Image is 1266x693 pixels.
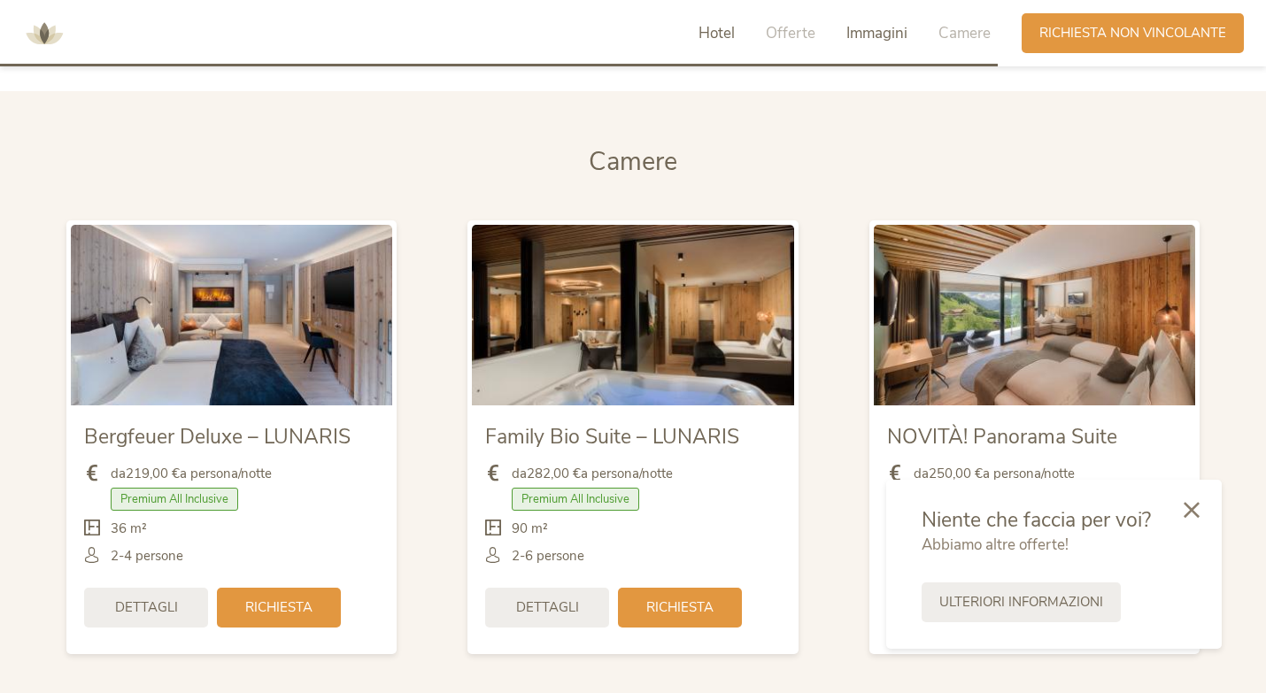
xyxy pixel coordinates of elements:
[111,547,183,566] span: 2-4 persone
[111,488,238,511] span: Premium All Inclusive
[1039,24,1226,42] span: Richiesta non vincolante
[512,488,639,511] span: Premium All Inclusive
[512,547,584,566] span: 2-6 persone
[646,598,714,617] span: Richiesta
[472,225,793,405] img: Family Bio Suite – LUNARIS
[939,593,1103,612] span: Ulteriori informazioni
[18,7,71,60] img: AMONTI & LUNARIS Wellnessresort
[699,23,735,43] span: Hotel
[126,465,180,482] b: 219,00 €
[84,423,351,450] span: Bergfeuer Deluxe – LUNARIS
[245,598,313,617] span: Richiesta
[589,144,677,179] span: Camere
[922,506,1151,534] span: Niente che faccia per voi?
[527,465,581,482] b: 282,00 €
[115,598,178,617] span: Dettagli
[766,23,815,43] span: Offerte
[111,520,147,538] span: 36 m²
[512,465,673,483] span: da a persona/notte
[111,465,272,483] span: da a persona/notte
[71,225,392,405] img: Bergfeuer Deluxe – LUNARIS
[874,225,1195,405] img: NOVITÀ! Panorama Suite
[18,27,71,39] a: AMONTI & LUNARIS Wellnessresort
[922,535,1069,555] span: Abbiamo altre offerte!
[887,423,1117,450] span: NOVITÀ! Panorama Suite
[929,465,983,482] b: 250,00 €
[922,582,1121,622] a: Ulteriori informazioni
[512,520,548,538] span: 90 m²
[516,598,579,617] span: Dettagli
[938,23,991,43] span: Camere
[914,465,1075,483] span: da a persona/notte
[485,423,739,450] span: Family Bio Suite – LUNARIS
[846,23,907,43] span: Immagini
